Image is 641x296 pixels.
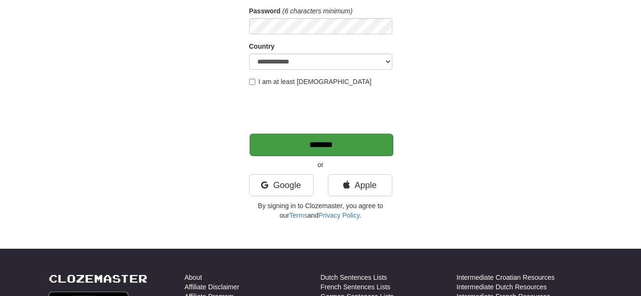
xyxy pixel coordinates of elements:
[249,174,314,196] a: Google
[249,42,275,51] label: Country
[318,211,359,219] a: Privacy Policy
[49,273,147,285] a: Clozemaster
[185,273,202,282] a: About
[289,211,307,219] a: Terms
[457,273,555,282] a: Intermediate Croatian Resources
[249,91,394,128] iframe: reCAPTCHA
[249,6,281,16] label: Password
[249,201,392,220] p: By signing in to Clozemaster, you agree to our and .
[185,282,240,292] a: Affiliate Disclaimer
[457,282,547,292] a: Intermediate Dutch Resources
[328,174,392,196] a: Apple
[249,79,255,85] input: I am at least [DEMOGRAPHIC_DATA]
[283,7,353,15] em: (6 characters minimum)
[321,273,387,282] a: Dutch Sentences Lists
[249,77,372,86] label: I am at least [DEMOGRAPHIC_DATA]
[249,160,392,169] p: or
[321,282,390,292] a: French Sentences Lists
